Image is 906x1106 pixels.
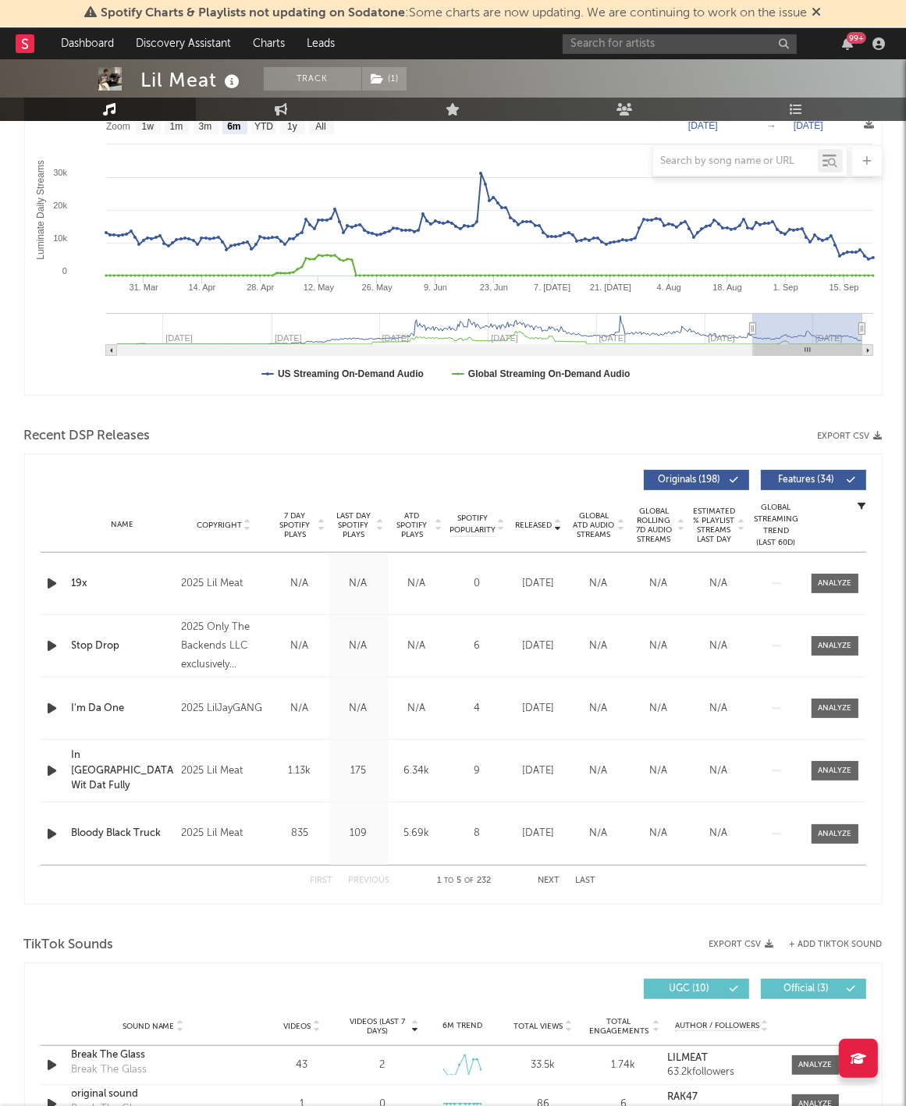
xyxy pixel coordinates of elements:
[587,1058,659,1073] div: 1.74k
[513,576,565,592] div: [DATE]
[72,701,174,717] div: I'm Da One
[72,638,174,654] a: Stop Drop
[275,511,316,539] span: 7 Day Spotify Plays
[589,283,631,292] text: 21. [DATE]
[34,160,45,259] text: Luminate Daily Streams
[450,701,505,717] div: 4
[315,122,325,133] text: All
[444,877,453,884] span: to
[123,1022,175,1031] span: Sound Name
[506,1058,579,1073] div: 33.5k
[264,67,361,91] button: Track
[693,763,745,779] div: N/A
[141,67,244,93] div: Lil Meat
[181,762,266,781] div: 2025 Lil Meat
[771,475,843,485] span: Features ( 34 )
[450,638,505,654] div: 6
[538,877,560,885] button: Next
[812,7,822,20] span: Dismiss
[513,763,565,779] div: [DATE]
[675,1021,759,1031] span: Author / Followers
[129,283,158,292] text: 31. Mar
[333,826,384,841] div: 109
[278,368,424,379] text: US Streaming On-Demand Audio
[633,507,676,544] span: Global Rolling 7D Audio Streams
[72,1047,235,1063] div: Break The Glass
[254,122,272,133] text: YTD
[275,701,325,717] div: N/A
[392,576,442,592] div: N/A
[181,574,266,593] div: 2025 Lil Meat
[709,940,774,949] button: Export CSV
[72,1062,147,1078] div: Break The Glass
[227,122,240,133] text: 6m
[72,748,174,794] a: In [GEOGRAPHIC_DATA] Wit Dat Fully
[450,826,505,841] div: 8
[667,1092,776,1103] a: RAK47
[534,283,570,292] text: 7. [DATE]
[654,984,726,994] span: UGC ( 10 )
[275,763,325,779] div: 1.13k
[693,826,745,841] div: N/A
[633,638,685,654] div: N/A
[242,28,296,59] a: Charts
[101,7,406,20] span: Spotify Charts & Playlists not updating on Sodatone
[392,826,442,841] div: 5.69k
[275,638,325,654] div: N/A
[753,502,800,549] div: Global Streaming Trend (Last 60D)
[573,826,625,841] div: N/A
[24,427,151,446] span: Recent DSP Releases
[24,936,114,955] span: TikTok Sounds
[563,34,797,54] input: Search for artists
[392,511,433,539] span: ATD Spotify Plays
[72,576,174,592] a: 19x
[421,872,507,891] div: 1 5 232
[361,67,407,91] span: ( 1 )
[653,155,818,168] input: Search by song name or URL
[50,28,125,59] a: Dashboard
[513,638,565,654] div: [DATE]
[333,576,384,592] div: N/A
[712,283,741,292] text: 18. Aug
[303,283,334,292] text: 12. May
[72,519,174,531] div: Name
[333,511,375,539] span: Last Day Spotify Plays
[247,283,274,292] text: 28. Apr
[767,120,776,131] text: →
[169,122,183,133] text: 1m
[587,1017,650,1036] span: Total Engagements
[633,701,685,717] div: N/A
[349,877,390,885] button: Previous
[693,507,736,544] span: Estimated % Playlist Streams Last Day
[654,475,726,485] span: Originals ( 198 )
[771,984,843,994] span: Official ( 3 )
[181,699,266,718] div: 2025 LilJayGANG
[392,763,442,779] div: 6.34k
[362,67,407,91] button: (1)
[101,7,808,20] span: : Some charts are now updating. We are continuing to work on the issue
[72,1086,235,1102] a: original sound
[464,877,474,884] span: of
[424,283,447,292] text: 9. Jun
[379,1058,385,1073] div: 2
[576,877,596,885] button: Last
[761,979,866,999] button: Official(3)
[644,979,749,999] button: UGC(10)
[467,368,630,379] text: Global Streaming On-Demand Audio
[311,877,333,885] button: First
[72,826,174,841] a: Bloody Black Truck
[773,283,798,292] text: 1. Sep
[275,576,325,592] div: N/A
[513,1022,563,1031] span: Total Views
[392,701,442,717] div: N/A
[656,283,680,292] text: 4. Aug
[667,1053,776,1064] a: LILMEAT
[450,576,505,592] div: 0
[847,32,866,44] div: 99 +
[842,37,853,50] button: 99+
[125,28,242,59] a: Discovery Assistant
[693,701,745,717] div: N/A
